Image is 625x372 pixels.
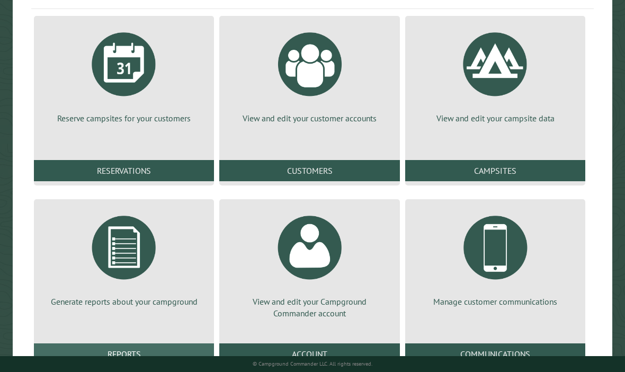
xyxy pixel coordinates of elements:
a: View and edit your campsite data [418,24,573,124]
a: Reports [34,343,214,365]
p: Generate reports about your campground [47,296,201,307]
p: Manage customer communications [418,296,573,307]
a: Customers [219,160,399,181]
a: Generate reports about your campground [47,208,201,307]
p: View and edit your Campground Commander account [232,296,387,320]
small: © Campground Commander LLC. All rights reserved. [253,360,372,367]
p: Reserve campsites for your customers [47,112,201,124]
a: Communications [405,343,585,365]
p: View and edit your campsite data [418,112,573,124]
a: Reserve campsites for your customers [47,24,201,124]
a: View and edit your customer accounts [232,24,387,124]
a: Reservations [34,160,214,181]
a: Manage customer communications [418,208,573,307]
p: View and edit your customer accounts [232,112,387,124]
a: Account [219,343,399,365]
a: Campsites [405,160,585,181]
a: View and edit your Campground Commander account [232,208,387,320]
